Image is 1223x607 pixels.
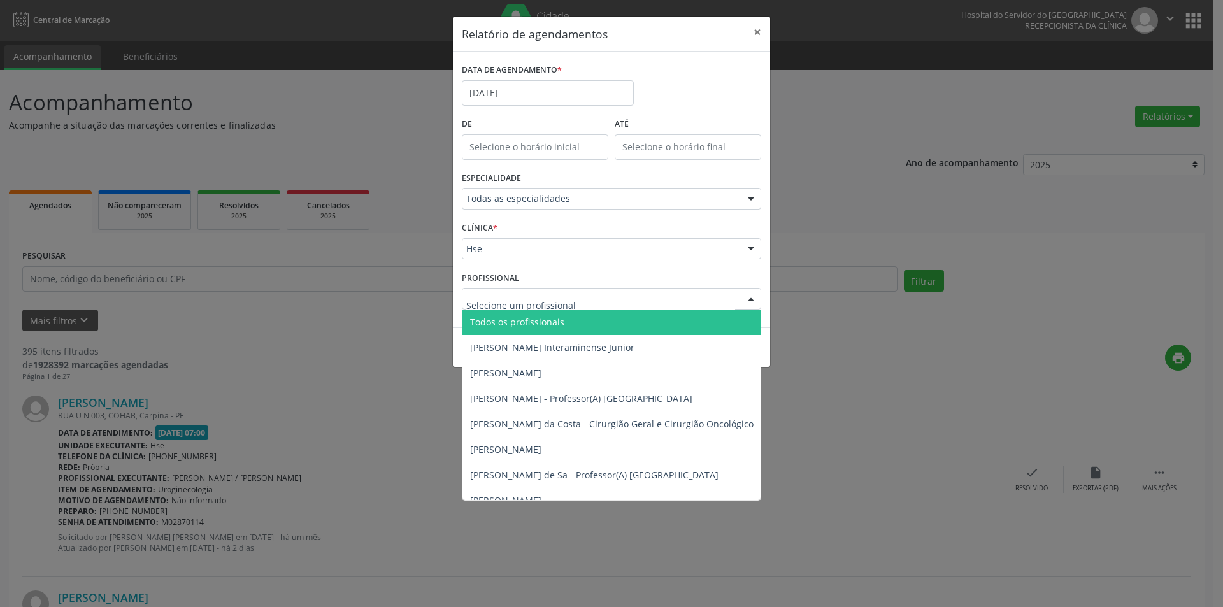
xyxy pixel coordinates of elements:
[470,418,754,430] span: [PERSON_NAME] da Costa - Cirurgião Geral e Cirurgião Oncológico
[466,192,735,205] span: Todas as especialidades
[470,341,634,353] span: [PERSON_NAME] Interaminense Junior
[470,469,719,481] span: [PERSON_NAME] de Sa - Professor(A) [GEOGRAPHIC_DATA]
[470,367,541,379] span: [PERSON_NAME]
[470,316,564,328] span: Todos os profissionais
[615,134,761,160] input: Selecione o horário final
[745,17,770,48] button: Close
[462,218,497,238] label: CLÍNICA
[466,243,735,255] span: Hse
[470,392,692,404] span: [PERSON_NAME] - Professor(A) [GEOGRAPHIC_DATA]
[462,61,562,80] label: DATA DE AGENDAMENTO
[462,134,608,160] input: Selecione o horário inicial
[470,443,541,455] span: [PERSON_NAME]
[466,292,735,318] input: Selecione um profissional
[470,494,541,506] span: [PERSON_NAME]
[462,169,521,189] label: ESPECIALIDADE
[615,115,761,134] label: ATÉ
[462,80,634,106] input: Selecione uma data ou intervalo
[462,25,608,42] h5: Relatório de agendamentos
[462,268,519,288] label: PROFISSIONAL
[462,115,608,134] label: De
